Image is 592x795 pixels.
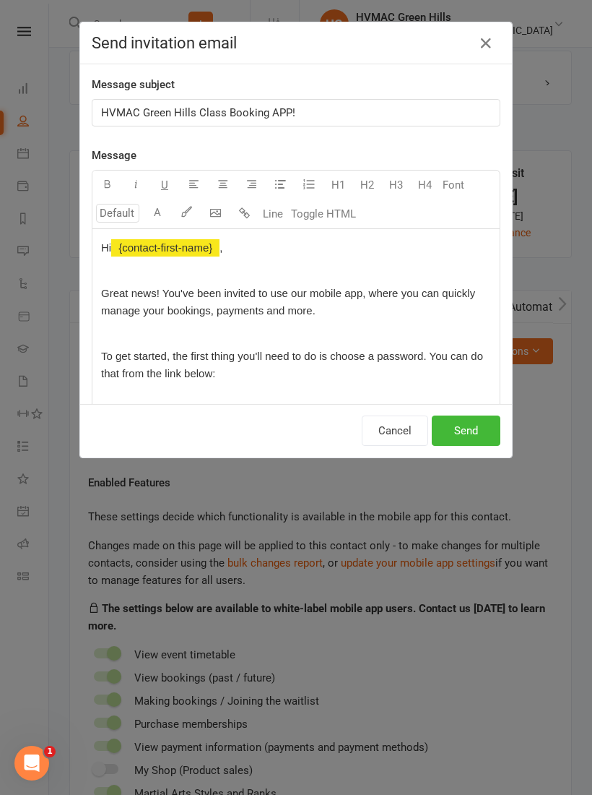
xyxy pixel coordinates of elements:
span: 1 [44,746,56,757]
button: Send [432,416,500,446]
span: To get started, the first thing you'll need to do is choose a password. You can do that from the ... [101,350,486,379]
label: Message subject [92,76,175,93]
h4: Send invitation email [92,34,500,52]
button: Close [474,32,497,55]
button: H3 [381,171,410,199]
span: HVMAC Green Hills Class Booking APP! [101,106,295,119]
span: U [161,179,168,192]
button: H4 [410,171,439,199]
button: H1 [323,171,352,199]
button: Toggle HTML [287,199,360,228]
button: U [150,171,179,199]
button: Cancel [362,416,428,446]
input: Default [96,204,139,223]
button: A [143,199,172,228]
iframe: Intercom live chat [14,746,49,781]
span: Hi [101,241,111,254]
button: H2 [352,171,381,199]
label: Message [92,147,136,164]
button: Font [439,171,468,199]
button: Line [258,199,287,228]
span: Great news! You've been invited to use our mobile app, where you can quickly manage your bookings... [101,287,478,317]
span: , [219,241,222,254]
